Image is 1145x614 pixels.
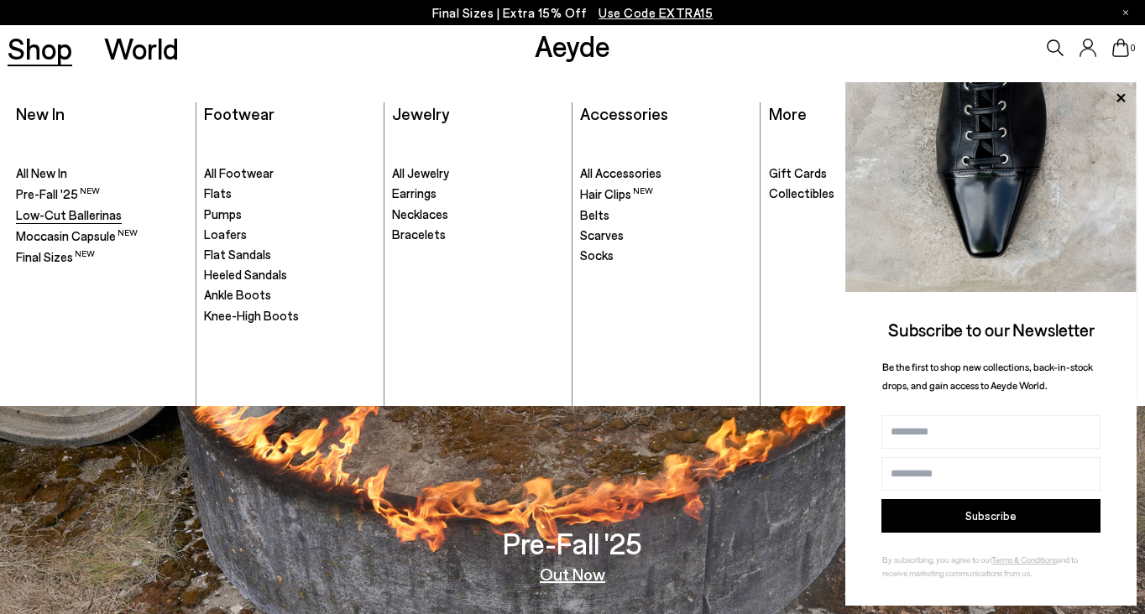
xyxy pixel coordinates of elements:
a: Loafers [204,226,375,243]
a: Heeled Sandals [204,267,375,284]
span: Moccasin Capsule [16,228,138,243]
a: Shop [8,34,72,63]
span: All Jewelry [392,165,449,180]
span: Earrings [392,185,437,200]
span: Socks [580,247,614,263]
a: All Accessories [580,165,751,182]
span: All Accessories [580,165,661,180]
a: Hair Clips [580,185,751,203]
span: Belts [580,207,609,222]
a: Aeyde [535,28,610,63]
a: Low-Cut Ballerinas [16,207,187,224]
a: Pumps [204,206,375,223]
button: Subscribe [881,499,1101,533]
a: Necklaces [392,206,563,223]
a: Ankle Boots [204,287,375,304]
span: Pre-Fall '25 [16,186,100,201]
span: Final Sizes [16,249,95,264]
a: All New In [16,165,187,182]
a: Moccasin Capsule [16,227,187,245]
a: Accessories [580,103,668,123]
a: Terms & Conditions [991,554,1057,565]
span: Subscribe to our Newsletter [888,319,1095,340]
a: All Footwear [204,165,375,182]
span: Pumps [204,206,242,221]
span: Knee-High Boots [204,308,299,323]
a: Collectibles [769,185,941,202]
a: Footwear [204,103,274,123]
p: Final Sizes | Extra 15% Off [432,3,714,23]
span: Hair Clips [580,186,653,201]
a: Flat Sandals [204,247,375,263]
a: All Jewelry [392,165,563,182]
span: Gift Cards [769,165,827,180]
span: Collectibles [769,185,834,200]
span: Flats [204,185,232,200]
span: Low-Cut Ballerinas [16,207,122,222]
span: Necklaces [392,206,448,221]
span: Bracelets [392,226,446,242]
a: Gift Cards [769,165,941,182]
span: Heeled Sandals [204,267,287,282]
span: Flat Sandals [204,247,271,262]
a: Belts [580,207,751,224]
span: By subscribing, you agree to our [882,554,991,565]
a: Scarves [580,227,751,244]
a: New In [16,103,65,123]
a: Knee-High Boots [204,308,375,325]
a: World [104,34,179,63]
h3: Pre-Fall '25 [503,528,642,558]
a: Jewelry [392,103,449,123]
span: All Footwear [204,165,274,180]
a: Earrings [392,185,563,202]
a: Final Sizes [16,248,187,266]
img: ca3f721fb6ff708a270709c41d776025.jpg [845,82,1137,292]
a: Pre-Fall '25 [16,185,187,203]
a: Socks [580,247,751,264]
a: Bracelets [392,226,563,243]
span: Scarves [580,227,624,242]
span: Loafers [204,226,247,242]
a: Flats [204,185,375,202]
a: More [769,103,807,123]
a: 0 [1112,39,1129,57]
span: 0 [1129,44,1137,53]
span: Navigate to /collections/ss25-final-sizes [599,5,713,20]
span: Be the first to shop new collections, back-in-stock drops, and gain access to Aeyde World. [882,361,1093,392]
a: Out Now [540,565,605,582]
span: All New In [16,165,67,180]
span: Ankle Boots [204,287,271,302]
